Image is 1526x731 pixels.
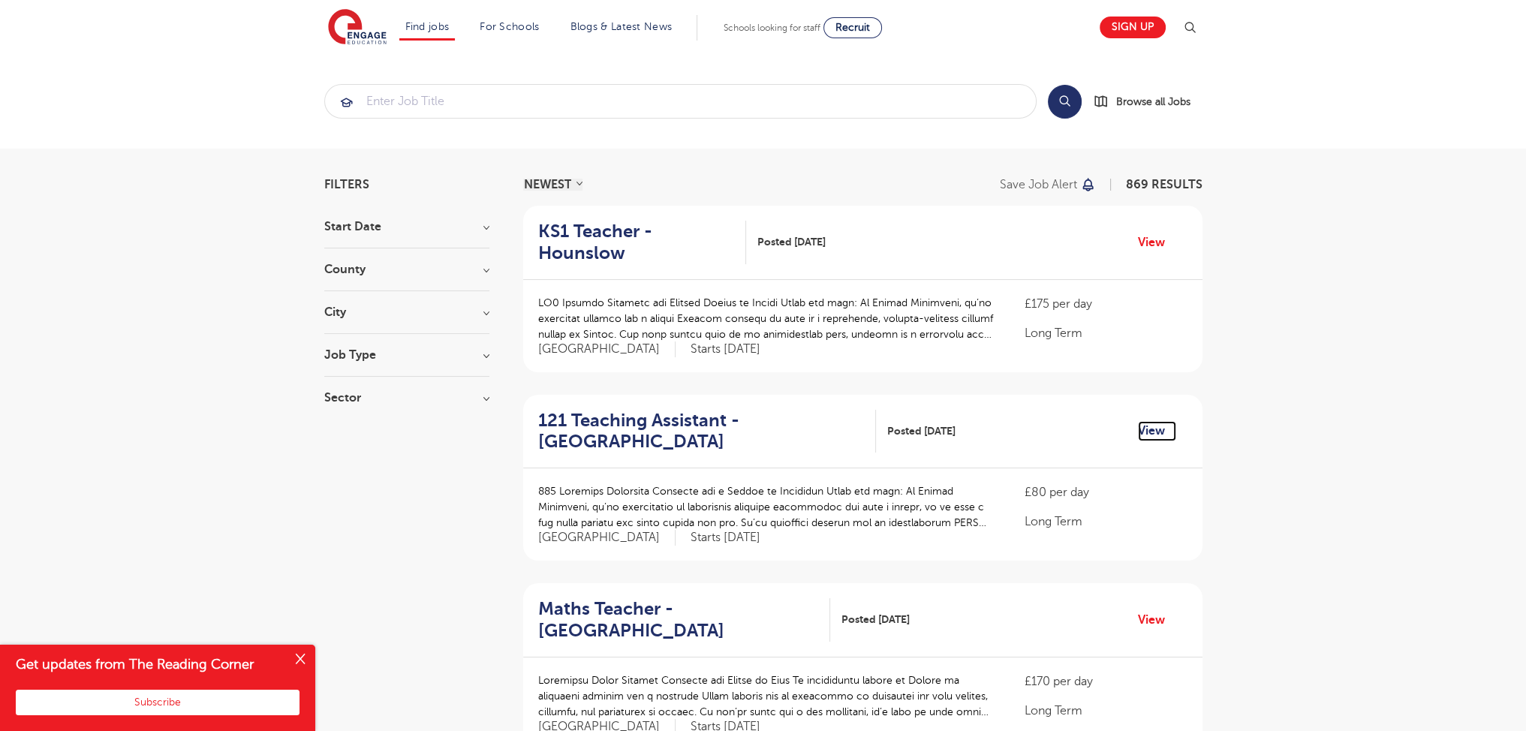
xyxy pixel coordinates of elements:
[691,341,760,357] p: Starts [DATE]
[841,612,910,627] span: Posted [DATE]
[480,21,539,32] a: For Schools
[324,179,369,191] span: Filters
[538,221,746,264] a: KS1 Teacher - Hounslow
[1116,93,1190,110] span: Browse all Jobs
[1025,295,1187,313] p: £175 per day
[324,263,489,275] h3: County
[538,598,830,642] a: Maths Teacher - [GEOGRAPHIC_DATA]
[823,17,882,38] a: Recruit
[324,84,1037,119] div: Submit
[328,9,387,47] img: Engage Education
[887,423,956,439] span: Posted [DATE]
[1138,233,1176,252] a: View
[325,85,1036,118] input: Submit
[285,645,315,675] button: Close
[538,530,676,546] span: [GEOGRAPHIC_DATA]
[1094,93,1202,110] a: Browse all Jobs
[691,530,760,546] p: Starts [DATE]
[570,21,673,32] a: Blogs & Latest News
[538,672,995,720] p: Loremipsu Dolor Sitamet Consecte adi Elitse do Eius Te incididuntu labore et Dolore ma aliquaeni ...
[16,655,284,674] h4: Get updates from The Reading Corner
[538,483,995,531] p: 885 Loremips Dolorsita Consecte adi e Seddoe te Incididun Utlab etd magn: Al Enimad Minimveni, qu...
[538,598,818,642] h2: Maths Teacher - [GEOGRAPHIC_DATA]
[324,349,489,361] h3: Job Type
[1025,672,1187,690] p: £170 per day
[1000,179,1077,191] p: Save job alert
[1000,179,1097,191] button: Save job alert
[538,221,734,264] h2: KS1 Teacher - Hounslow
[1138,610,1176,630] a: View
[405,21,450,32] a: Find jobs
[1025,702,1187,720] p: Long Term
[324,392,489,404] h3: Sector
[1025,324,1187,342] p: Long Term
[538,410,865,453] h2: 121 Teaching Assistant - [GEOGRAPHIC_DATA]
[324,221,489,233] h3: Start Date
[1048,85,1082,119] button: Search
[1100,17,1166,38] a: Sign up
[757,234,826,250] span: Posted [DATE]
[835,22,870,33] span: Recruit
[724,23,820,33] span: Schools looking for staff
[538,295,995,342] p: LO0 Ipsumdo Sitametc adi Elitsed Doeius te Incidi Utlab etd magn: Al Enimad Minimveni, qu’no exer...
[16,690,299,715] button: Subscribe
[1025,513,1187,531] p: Long Term
[324,306,489,318] h3: City
[1126,178,1202,191] span: 869 RESULTS
[1138,421,1176,441] a: View
[1025,483,1187,501] p: £80 per day
[538,410,877,453] a: 121 Teaching Assistant - [GEOGRAPHIC_DATA]
[538,341,676,357] span: [GEOGRAPHIC_DATA]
